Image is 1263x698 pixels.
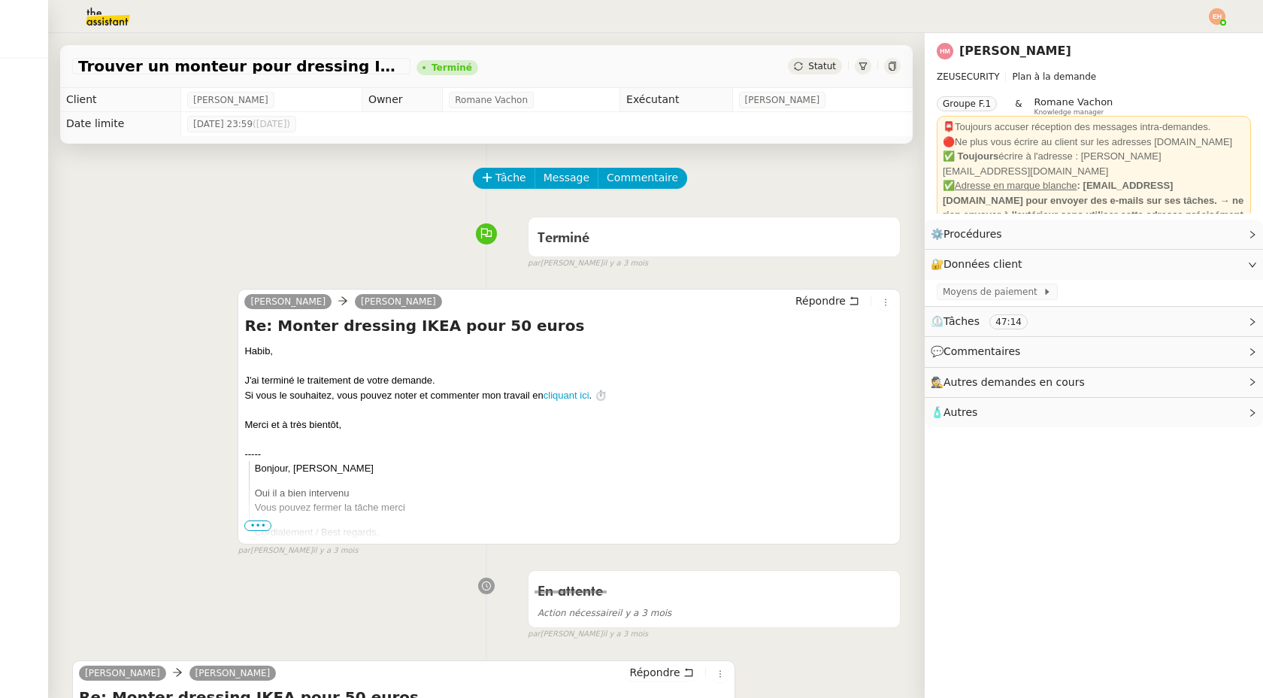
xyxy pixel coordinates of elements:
span: Tâches [943,315,980,327]
div: 🕵️Autres demandes en cours [925,368,1263,397]
span: ZEUSECURITY [937,71,999,82]
span: il y a 3 mois [603,628,649,641]
span: Données client [943,258,1022,270]
span: [PERSON_NAME] [193,93,268,108]
span: [DATE] 23:59 [193,117,290,132]
div: Merci et à très bientôt, [244,417,894,432]
td: Client [60,88,181,112]
span: [PERSON_NAME] [745,93,820,108]
span: Répondre [795,293,846,308]
strong: ✅ Toujours [943,150,998,162]
div: J'ai terminé le traitement de votre demande. [244,373,894,388]
span: Romane Vachon [455,93,528,108]
span: il y a 3 mois [603,257,649,270]
span: 🧴 [931,406,977,418]
span: par [238,545,250,557]
div: 🧴Autres [925,398,1263,427]
div: Si vous le souhaitez, vous pouvez noter et commenter mon travail en . ⏱️ [244,388,894,403]
span: Moyens de paiement [943,284,1043,299]
span: En attente [538,585,603,599]
a: [PERSON_NAME] [959,44,1071,58]
a: [PERSON_NAME] [79,666,166,680]
span: 🕵️ [931,376,1092,388]
div: ----- [244,447,894,462]
span: Message [544,169,589,187]
div: Terminé [432,63,472,72]
span: il y a 3 mois [538,608,671,618]
app-user-label: Knowledge manager [1034,96,1113,116]
span: Terminé [538,232,589,245]
div: 💬Commentaires [925,337,1263,366]
span: Commentaire [607,169,678,187]
div: Habib﻿, [244,344,894,359]
span: [PERSON_NAME] [195,668,271,678]
button: Message [535,168,598,189]
div: 📮Toujours accuser réception des messages intra-demandes. [943,120,1245,135]
div: 🔐Données client [925,250,1263,279]
span: Plan à la demande [1012,71,1096,82]
button: Répondre [625,664,699,681]
span: ⚙️ [931,226,1009,243]
nz-tag: Groupe F.1 [937,96,997,111]
span: ([DATE]) [253,119,290,129]
a: cliquant ici [544,390,589,401]
td: Exécutant [620,88,732,112]
span: Action nécessaire [538,608,617,618]
button: Commentaire [598,168,687,189]
div: ⏲️Tâches 47:14 [925,307,1263,336]
u: Adresse en marque blanche [955,180,1077,191]
button: Tâche [473,168,535,189]
span: ⏲️ [931,315,1040,327]
strong: : [EMAIL_ADDRESS][DOMAIN_NAME] pour envoyer des e-mails sur ses tâches. → ne rien envoyer à l'ext... [943,180,1243,220]
span: Tâche [495,169,526,187]
div: 🔴Ne plus vous écrire au client sur les adresses [DOMAIN_NAME] [943,135,1245,150]
span: Commentaires [943,345,1020,357]
button: Répondre [790,293,865,309]
span: Autres demandes en cours [943,376,1085,388]
span: 🔐 [931,256,1028,273]
h4: Re: Monter dressing IKEA pour 50 euros [244,315,894,336]
span: Procédures [943,228,1002,240]
p: Oui il a bien intervenu Vous pouvez fermer la tâche merci [255,486,894,515]
span: Statut [808,61,836,71]
span: Trouver un monteur pour dressing IKEA [78,59,404,74]
span: par [528,257,541,270]
td: Date limite [60,112,181,136]
img: svg [1209,8,1225,25]
span: Romane Vachon [1034,96,1113,108]
p: Bonjour, [PERSON_NAME] [255,461,894,476]
div: écrire à l'adresse : [PERSON_NAME][EMAIL_ADDRESS][DOMAIN_NAME] [943,149,1245,178]
small: [PERSON_NAME] [238,545,358,557]
span: Knowledge manager [1034,108,1104,117]
strong: ✅ [943,180,955,191]
small: [PERSON_NAME] [528,257,648,270]
span: il y a 3 mois [313,545,359,557]
span: 💬 [931,345,1027,357]
img: svg [937,43,953,59]
small: [PERSON_NAME] [528,628,648,641]
span: Autres [943,406,977,418]
a: [PERSON_NAME] [355,295,442,308]
nz-tag: 47:14 [989,314,1028,329]
span: ••• [244,520,271,531]
span: Répondre [630,665,680,680]
span: par [528,628,541,641]
td: Owner [362,88,442,112]
div: ⚙️Procédures [925,220,1263,249]
span: & [1015,96,1022,116]
span: [PERSON_NAME] [250,296,326,307]
p: Cordialement / Best regards, _____________________ [PERSON_NAME] [255,525,894,569]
